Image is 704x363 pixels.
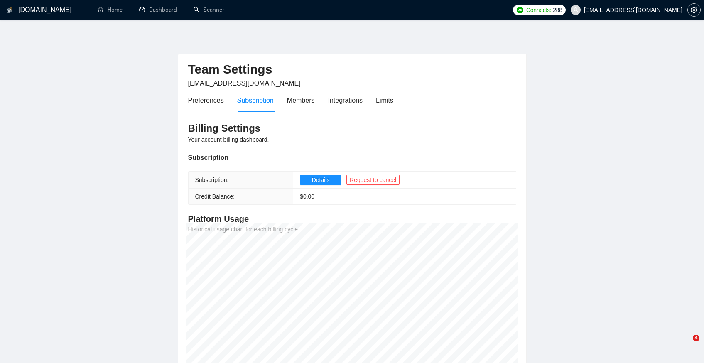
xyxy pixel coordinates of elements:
span: 4 [693,335,699,341]
iframe: Intercom live chat [676,335,696,355]
button: Details [300,175,341,185]
div: Subscription [188,152,516,163]
button: setting [687,3,701,17]
img: upwork-logo.png [517,7,523,13]
a: setting [687,7,701,13]
div: Preferences [188,95,224,105]
img: logo [7,4,13,17]
h3: Billing Settings [188,122,516,135]
a: searchScanner [194,6,224,13]
span: Details [312,175,330,184]
span: [EMAIL_ADDRESS][DOMAIN_NAME] [188,80,301,87]
a: dashboardDashboard [139,6,177,13]
span: 288 [553,5,562,15]
span: $ 0.00 [300,193,314,200]
span: user [573,7,579,13]
span: Request to cancel [350,175,396,184]
span: Your account billing dashboard. [188,136,269,143]
div: Members [287,95,315,105]
h2: Team Settings [188,61,516,78]
a: homeHome [98,6,123,13]
div: Subscription [237,95,274,105]
div: Integrations [328,95,363,105]
span: Credit Balance: [195,193,235,200]
button: Request to cancel [346,175,400,185]
h4: Platform Usage [188,213,516,225]
span: Connects: [526,5,551,15]
span: Subscription: [195,177,229,183]
div: Limits [376,95,393,105]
